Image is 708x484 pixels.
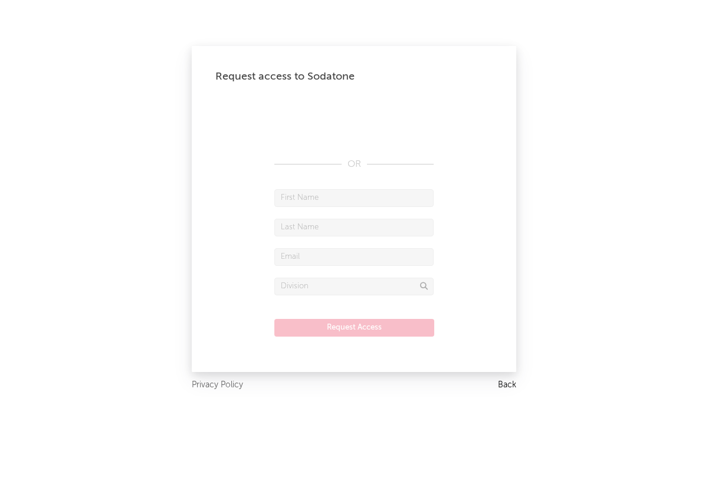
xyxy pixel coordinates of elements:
[192,378,243,393] a: Privacy Policy
[274,189,434,207] input: First Name
[498,378,516,393] a: Back
[274,319,434,337] button: Request Access
[215,70,493,84] div: Request access to Sodatone
[274,278,434,295] input: Division
[274,248,434,266] input: Email
[274,157,434,172] div: OR
[274,219,434,236] input: Last Name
